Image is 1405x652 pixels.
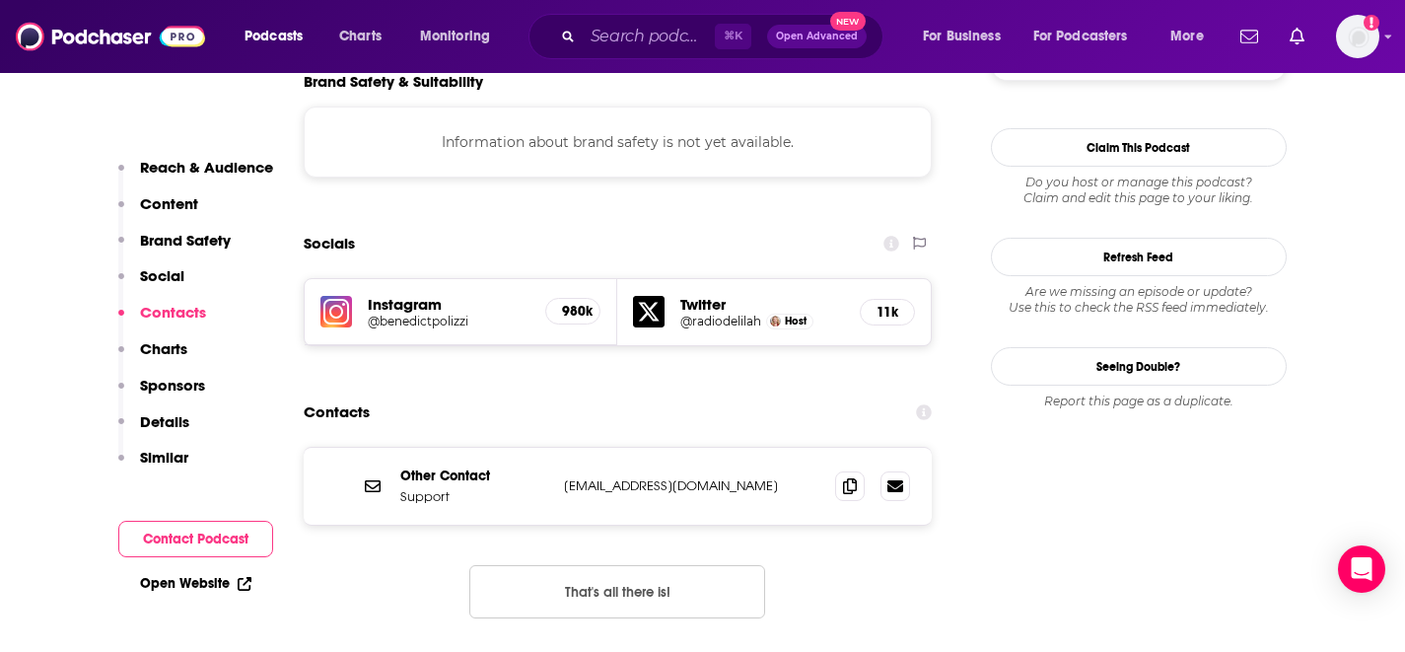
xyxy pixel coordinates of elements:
button: Details [118,412,189,449]
h5: 980k [562,303,584,320]
h2: Brand Safety & Suitability [304,72,483,91]
button: Similar [118,448,188,484]
span: Logged in as scottb4744 [1336,15,1379,58]
span: For Business [923,23,1001,50]
p: Reach & Audience [140,158,273,177]
img: Delilah Rene [770,316,781,326]
p: Support [400,488,548,505]
div: Are we missing an episode or update? Use this to check the RSS feed immediately. [991,284,1287,316]
button: Charts [118,339,187,376]
button: Reach & Audience [118,158,273,194]
a: Show notifications dropdown [1282,20,1312,53]
span: Monitoring [420,23,490,50]
div: Information about brand safety is not yet available. [304,107,933,178]
button: Nothing here. [469,565,765,618]
button: Contact Podcast [118,521,273,557]
button: Refresh Feed [991,238,1287,276]
button: Social [118,266,184,303]
p: Contacts [140,303,206,322]
span: ⌘ K [715,24,751,49]
p: Similar [140,448,188,467]
p: Charts [140,339,187,358]
button: Sponsors [118,376,205,412]
p: Social [140,266,184,285]
span: Charts [339,23,382,50]
span: New [830,12,866,31]
button: Brand Safety [118,231,231,267]
span: Open Advanced [776,32,858,41]
h5: Twitter [680,295,844,314]
span: For Podcasters [1033,23,1128,50]
img: User Profile [1336,15,1379,58]
div: Claim and edit this page to your liking. [991,175,1287,206]
a: @radiodelilah [680,314,761,328]
button: open menu [1157,21,1229,52]
h2: Contacts [304,394,370,431]
p: Details [140,412,189,431]
h5: 11k [877,304,898,321]
p: Sponsors [140,376,205,395]
p: [EMAIL_ADDRESS][DOMAIN_NAME] [564,477,820,494]
p: Other Contact [400,468,548,484]
button: Show profile menu [1336,15,1379,58]
h2: Socials [304,225,355,262]
span: Do you host or manage this podcast? [991,175,1287,190]
button: open menu [909,21,1025,52]
span: Podcasts [245,23,303,50]
img: iconImage [320,296,352,327]
button: Contacts [118,303,206,339]
button: open menu [406,21,516,52]
div: Open Intercom Messenger [1338,545,1385,593]
a: Charts [326,21,393,52]
p: Content [140,194,198,213]
button: open menu [1020,21,1157,52]
input: Search podcasts, credits, & more... [583,21,715,52]
svg: Add a profile image [1364,15,1379,31]
a: @benedictpolizzi [368,314,530,328]
a: Show notifications dropdown [1232,20,1266,53]
button: Content [118,194,198,231]
div: Report this page as a duplicate. [991,394,1287,409]
a: Seeing Double? [991,347,1287,386]
span: More [1170,23,1204,50]
button: Open AdvancedNew [767,25,867,48]
button: Claim This Podcast [991,128,1287,167]
a: Open Website [140,575,251,592]
button: open menu [231,21,328,52]
div: Search podcasts, credits, & more... [547,14,902,59]
p: Brand Safety [140,231,231,250]
img: Podchaser - Follow, Share and Rate Podcasts [16,18,205,55]
h5: Instagram [368,295,530,314]
span: Host [785,315,807,327]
